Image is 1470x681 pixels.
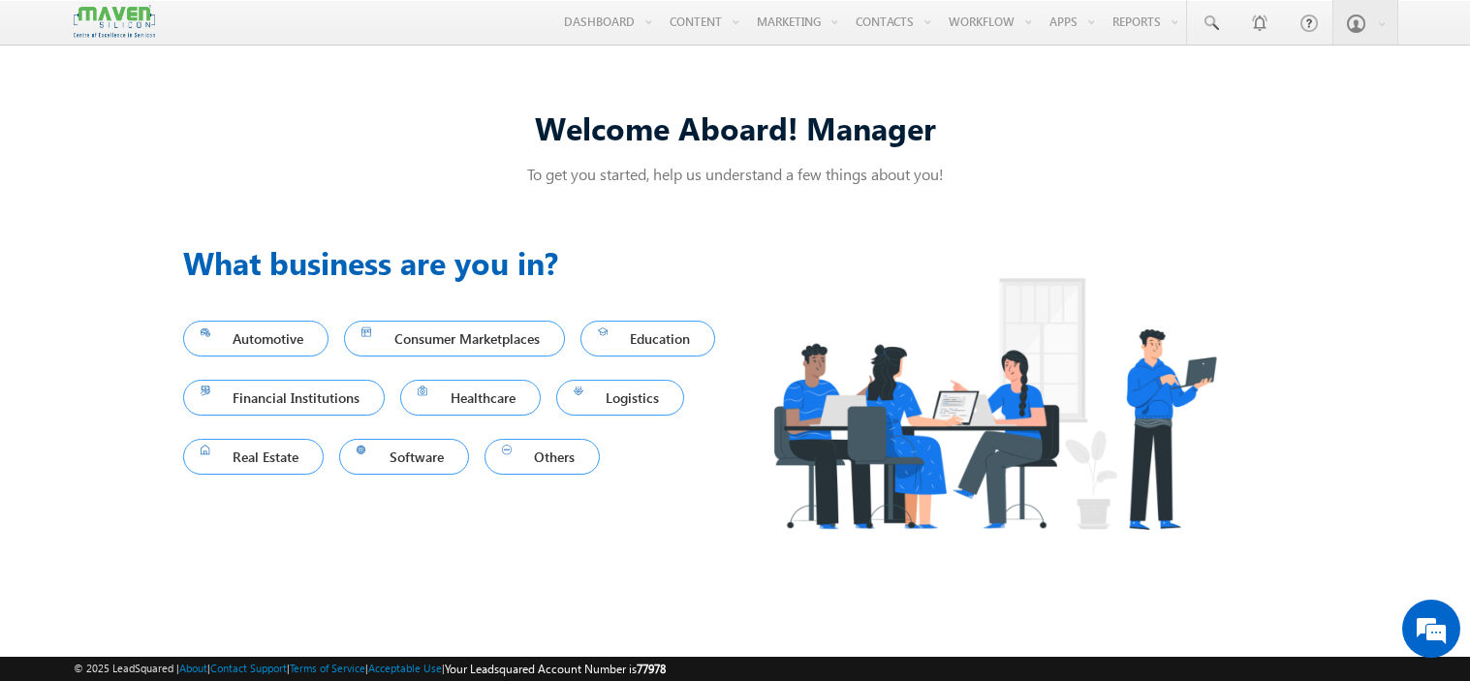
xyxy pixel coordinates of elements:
[735,239,1253,568] img: Industry.png
[637,662,666,676] span: 77978
[418,385,523,411] span: Healthcare
[574,385,668,411] span: Logistics
[179,662,207,674] a: About
[201,444,307,470] span: Real Estate
[183,164,1288,184] p: To get you started, help us understand a few things about you!
[445,662,666,676] span: Your Leadsquared Account Number is
[183,107,1288,148] div: Welcome Aboard! Manager
[290,662,365,674] a: Terms of Service
[201,385,368,411] span: Financial Institutions
[361,325,547,352] span: Consumer Marketplaces
[368,662,442,674] a: Acceptable Use
[502,444,583,470] span: Others
[74,5,155,39] img: Custom Logo
[183,239,735,286] h3: What business are you in?
[201,325,312,352] span: Automotive
[210,662,287,674] a: Contact Support
[74,660,666,678] span: © 2025 LeadSquared | | | | |
[598,325,699,352] span: Education
[357,444,452,470] span: Software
